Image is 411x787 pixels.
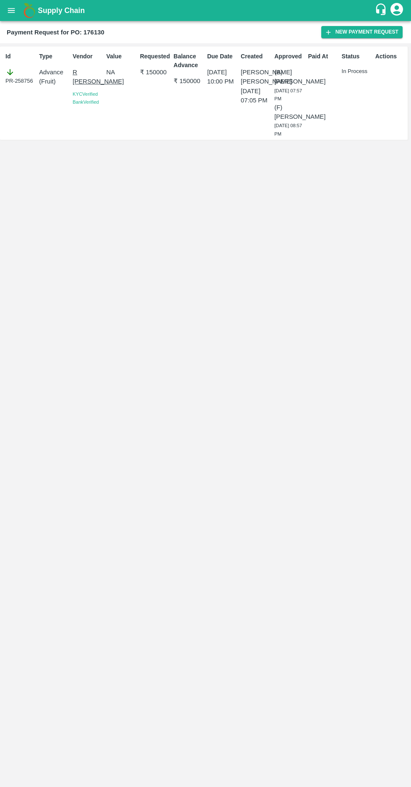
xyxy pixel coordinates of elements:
p: ( Fruit ) [39,77,69,86]
p: (F) [PERSON_NAME] [274,103,304,122]
p: NA [106,68,136,77]
span: [DATE] 07:57 PM [274,88,302,102]
div: account of current user [389,2,404,19]
p: R [PERSON_NAME] [73,68,103,86]
b: Payment Request for PO: 176130 [7,29,104,36]
p: ₹ 150000 [174,76,204,86]
p: In Process [342,68,372,76]
p: Paid At [308,52,338,61]
div: customer-support [375,3,389,18]
p: [PERSON_NAME] [PERSON_NAME] [241,68,271,86]
span: [DATE] 08:57 PM [274,123,302,136]
img: logo [21,2,38,19]
p: Advance [39,68,69,77]
div: PR-258756 [5,68,36,85]
p: [DATE] 07:05 PM [241,86,271,105]
span: Bank Verified [73,99,99,105]
p: Value [106,52,136,61]
p: Created [241,52,271,61]
p: [DATE] 10:00 PM [207,68,237,86]
p: Actions [375,52,406,61]
button: open drawer [2,1,21,20]
p: Balance Advance [174,52,204,70]
p: Due Date [207,52,237,61]
p: Requested [140,52,170,61]
p: Type [39,52,69,61]
p: Approved [274,52,304,61]
span: KYC Verified [73,92,98,97]
p: Id [5,52,36,61]
p: ₹ 150000 [140,68,170,77]
button: New Payment Request [321,26,403,38]
a: Supply Chain [38,5,375,16]
p: Status [342,52,372,61]
p: (B) [PERSON_NAME] [274,68,304,86]
p: Vendor [73,52,103,61]
b: Supply Chain [38,6,85,15]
